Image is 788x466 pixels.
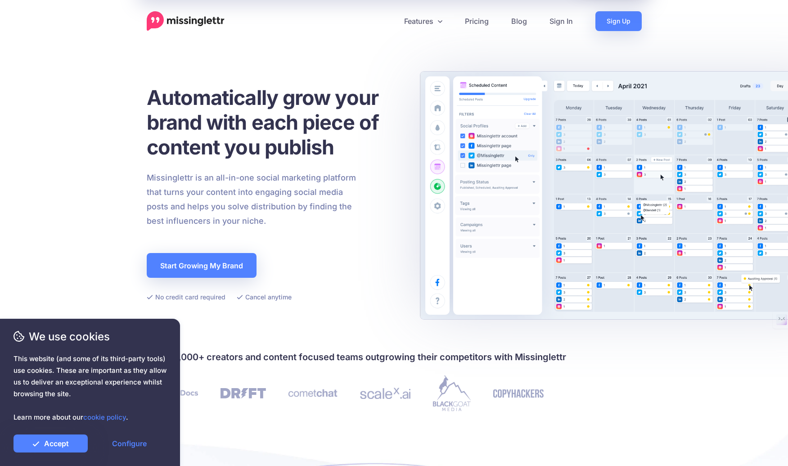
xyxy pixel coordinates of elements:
[14,329,167,344] span: We use cookies
[147,291,225,303] li: No credit card required
[500,11,538,31] a: Blog
[595,11,642,31] a: Sign Up
[237,291,292,303] li: Cancel anytime
[538,11,584,31] a: Sign In
[147,253,257,278] a: Start Growing My Brand
[92,434,167,452] a: Configure
[14,434,88,452] a: Accept
[147,171,356,228] p: Missinglettr is an all-in-one social marketing platform that turns your content into engaging soc...
[393,11,454,31] a: Features
[147,85,401,159] h1: Automatically grow your brand with each piece of content you publish
[147,350,642,364] h4: Join 30,000+ creators and content focused teams outgrowing their competitors with Missinglettr
[83,413,126,421] a: cookie policy
[454,11,500,31] a: Pricing
[147,11,225,31] a: Home
[14,353,167,423] span: This website (and some of its third-party tools) use cookies. These are important as they allow u...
